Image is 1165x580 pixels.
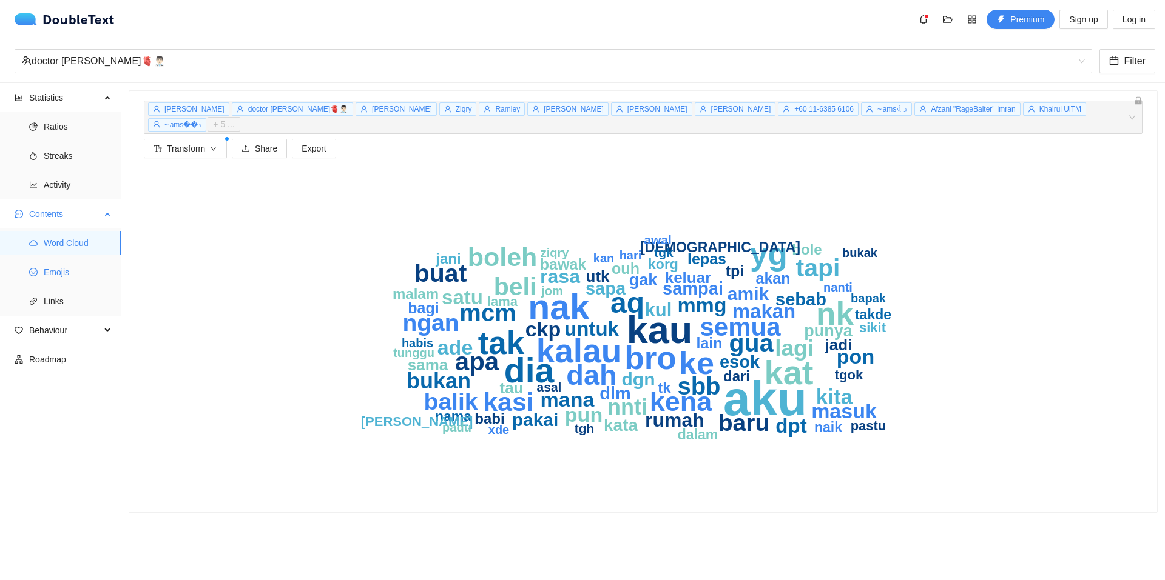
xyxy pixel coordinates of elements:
[565,403,603,426] text: pun
[677,293,726,316] text: mmg
[640,239,800,255] text: [DEMOGRAPHIC_DATA]
[435,408,471,424] text: nama
[825,336,853,354] text: jadi
[292,139,336,158] button: Export
[593,252,614,265] text: kan
[484,105,491,113] span: user
[620,248,642,262] text: hari
[442,421,471,434] text: padu
[372,105,432,113] span: [PERSON_NAME]
[153,121,160,128] span: user
[456,105,472,113] span: Ziqry
[607,395,647,419] text: nnti
[837,345,874,368] text: pon
[459,299,516,326] text: mcm
[1113,10,1155,29] button: Log in
[723,368,750,384] text: dari
[677,373,720,399] text: sbb
[718,410,770,436] text: baru
[232,139,287,158] button: uploadShare
[500,379,524,397] text: tau
[855,307,891,322] text: takde
[783,105,790,113] span: user
[164,105,225,113] span: [PERSON_NAME]
[1123,13,1146,26] span: Log in
[435,250,461,267] text: jani
[44,289,112,313] span: Links
[1099,49,1155,73] button: calendarFilter
[1134,96,1143,105] span: lock
[512,410,559,430] text: pakai
[494,273,537,301] text: beli
[962,10,982,29] button: appstore
[624,340,676,376] text: bro
[44,231,112,255] span: Word Cloud
[665,268,712,287] text: keluar
[938,10,957,29] button: folder-open
[22,50,1074,73] div: doctor [PERSON_NAME]🫀👨🏻‍⚕
[650,386,713,417] text: kena
[604,416,638,435] text: kata
[29,239,38,247] span: cloud
[823,281,853,294] text: nanti
[437,336,473,359] text: ade
[361,414,473,429] text: [PERSON_NAME]
[586,267,610,285] text: utk
[728,284,769,304] text: amik
[255,142,277,155] span: Share
[544,105,604,113] span: [PERSON_NAME]
[495,105,520,113] span: Ramley
[248,105,348,113] span: doctor [PERSON_NAME]🫀👨🏻‍⚕
[424,388,478,415] text: balik
[622,369,655,389] text: dgn
[914,15,933,24] span: bell
[1059,10,1107,29] button: Sign up
[29,85,101,110] span: Statistics
[877,105,907,113] span: ~ amsᡣ𐭩
[859,320,886,335] text: sikit
[610,287,644,319] text: aq
[144,139,227,158] button: font-sizeTransformdown
[1109,56,1119,67] span: calendar
[687,250,726,267] text: lepas
[15,355,23,364] span: apartment
[237,105,244,113] span: user
[408,299,439,316] text: bagi
[851,418,886,433] text: pastu
[678,427,718,442] text: dalam
[612,260,640,277] text: ouh
[29,268,38,276] span: smile
[29,181,38,189] span: line-chart
[541,284,563,298] text: jom
[44,260,112,284] span: Emojis
[164,121,201,129] span: ~ ams��𐭩
[241,144,250,154] span: upload
[153,105,160,113] span: user
[658,379,671,396] text: tk
[586,279,626,298] text: sapa
[29,318,101,342] span: Behaviour
[444,105,451,113] span: user
[478,325,525,361] text: tak
[1124,53,1146,68] span: Filter
[599,384,631,403] text: dlm
[775,336,814,361] text: lagi
[393,285,439,302] text: malam
[627,308,693,351] text: kau
[720,352,760,372] text: esok
[1028,105,1035,113] span: user
[525,318,561,341] text: ckp
[167,142,205,155] span: Transform
[532,105,539,113] span: user
[816,385,853,408] text: kita
[154,144,162,154] span: font-size
[487,294,518,309] text: lama
[696,335,722,352] text: lain
[488,423,509,436] text: xde
[15,13,115,25] div: DoubleText
[914,10,933,29] button: bell
[29,347,112,372] span: Roadmap
[919,105,927,113] span: user
[750,236,788,272] text: yg
[408,356,448,374] text: sama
